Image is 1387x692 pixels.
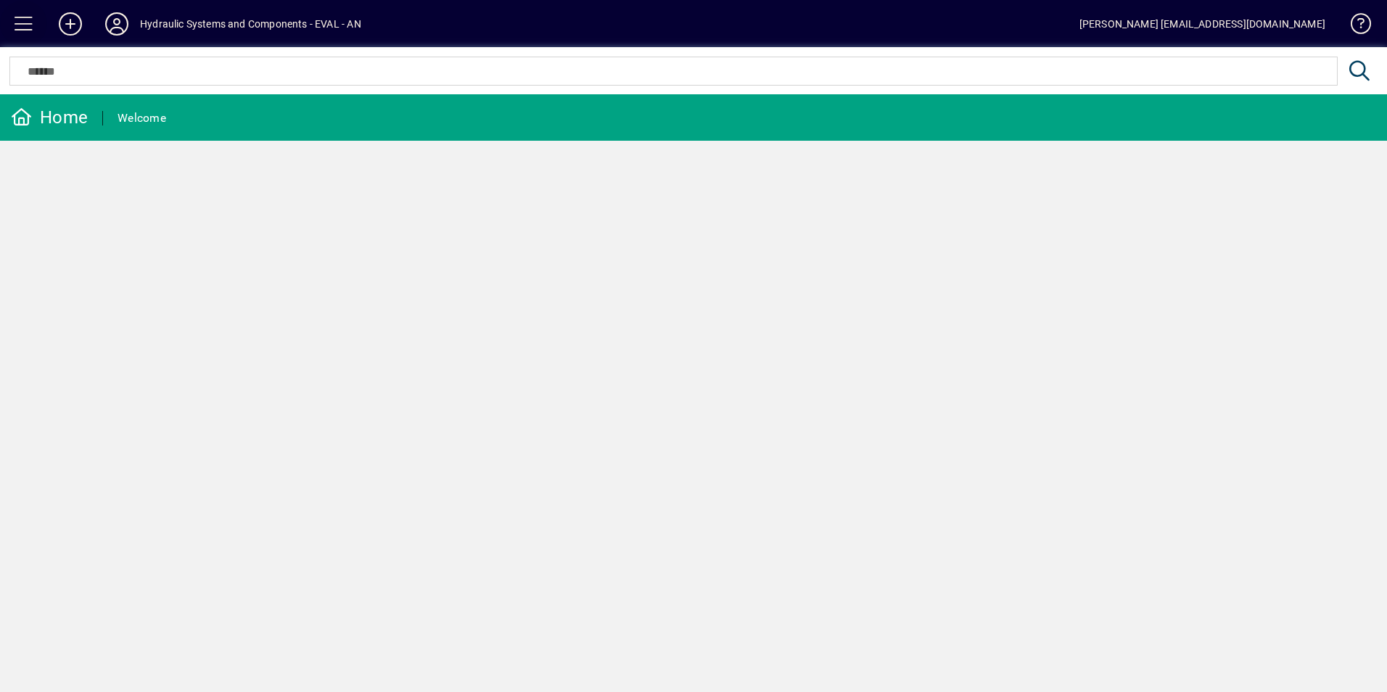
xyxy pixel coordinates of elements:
[47,11,94,37] button: Add
[1079,12,1325,36] div: [PERSON_NAME] [EMAIL_ADDRESS][DOMAIN_NAME]
[94,11,140,37] button: Profile
[118,107,166,130] div: Welcome
[140,12,361,36] div: Hydraulic Systems and Components - EVAL - AN
[11,106,88,129] div: Home
[1340,3,1369,50] a: Knowledge Base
